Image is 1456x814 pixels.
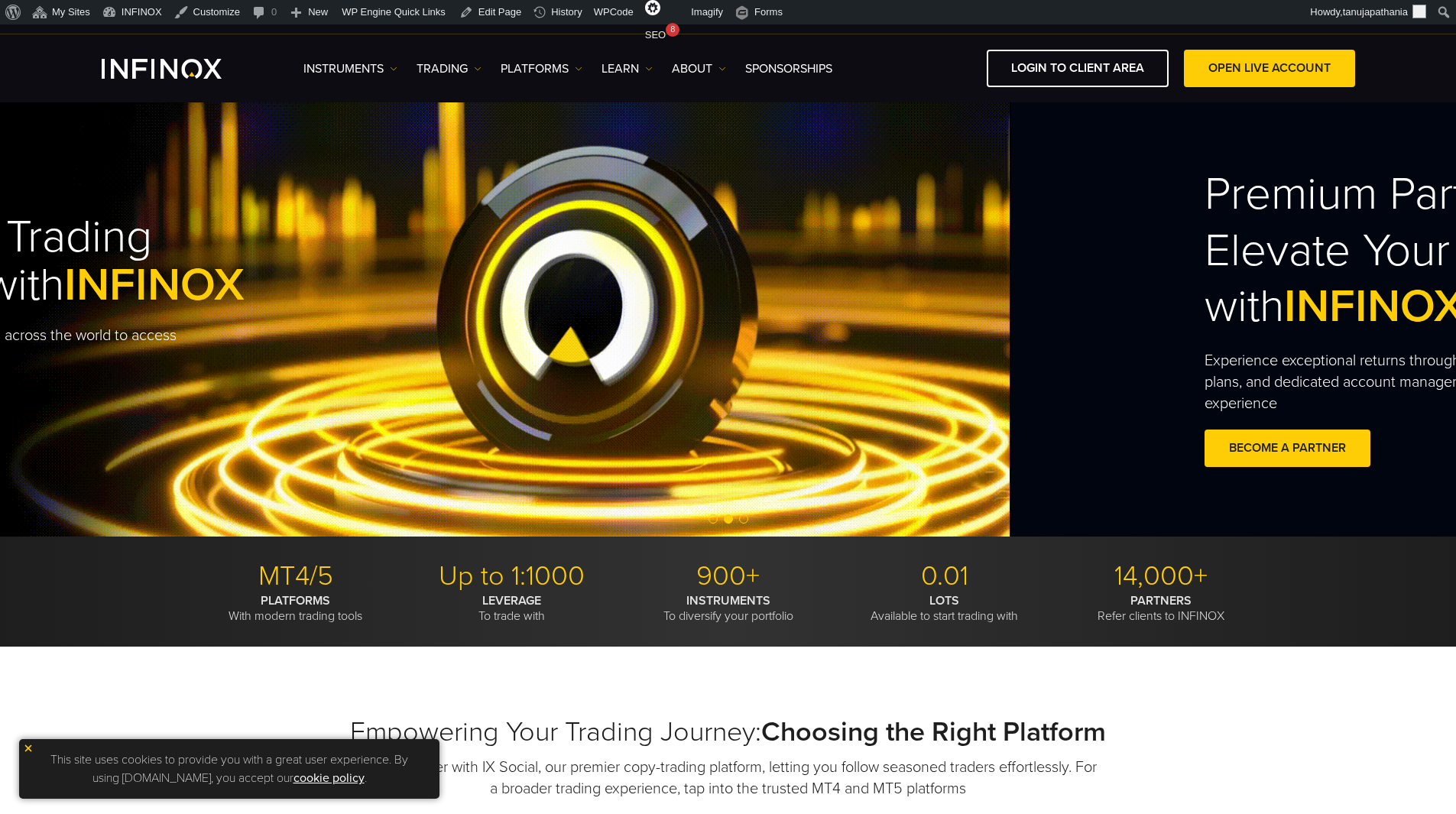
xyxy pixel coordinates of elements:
[193,593,398,624] p: With modern trading tools
[261,593,330,608] strong: PLATFORMS
[193,715,1263,749] h2: Empowering Your Trading Journey:
[417,60,482,78] a: TRADING
[410,593,615,624] p: To trade with
[358,757,1099,799] p: Trade smarter with IX Social, our premier copy-trading platform, letting you follow seasoned trad...
[64,258,245,313] span: INFINOX
[23,743,34,754] img: yellow close icon
[842,593,1047,624] p: Available to start trading with
[929,593,959,608] strong: LOTS
[602,60,653,78] a: Learn
[27,747,432,791] p: This site uses cookies to provide you with a great user experience. By using [DOMAIN_NAME], you a...
[724,514,733,524] span: Go to slide 2
[672,60,726,78] a: ABOUT
[501,60,582,78] a: PLATFORMS
[102,59,258,79] a: INFINOX Logo
[482,593,541,608] strong: LEVERAGE
[626,559,831,593] p: 900+
[410,559,615,593] p: Up to 1:1000
[1130,593,1192,608] strong: PARTNERS
[1059,559,1263,593] p: 14,000+
[1343,6,1408,18] span: tanujapathania
[1205,430,1370,467] a: BECOME A PARTNER
[709,514,718,524] span: Go to slide 1
[842,559,1047,593] p: 0.01
[666,23,679,37] div: 8
[1059,593,1263,624] p: Refer clients to INFINOX
[645,29,666,41] span: SEO
[303,60,397,78] a: Instruments
[626,593,831,624] p: To diversify your portfolio
[686,593,770,608] strong: INSTRUMENTS
[745,60,832,78] a: SPONSORSHIPS
[739,514,748,524] span: Go to slide 3
[987,50,1169,87] a: LOGIN TO CLIENT AREA
[193,559,398,593] p: MT4/5
[293,770,365,786] a: cookie policy
[1184,50,1355,87] a: OPEN LIVE ACCOUNT
[761,715,1106,748] strong: Choosing the Right Platform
